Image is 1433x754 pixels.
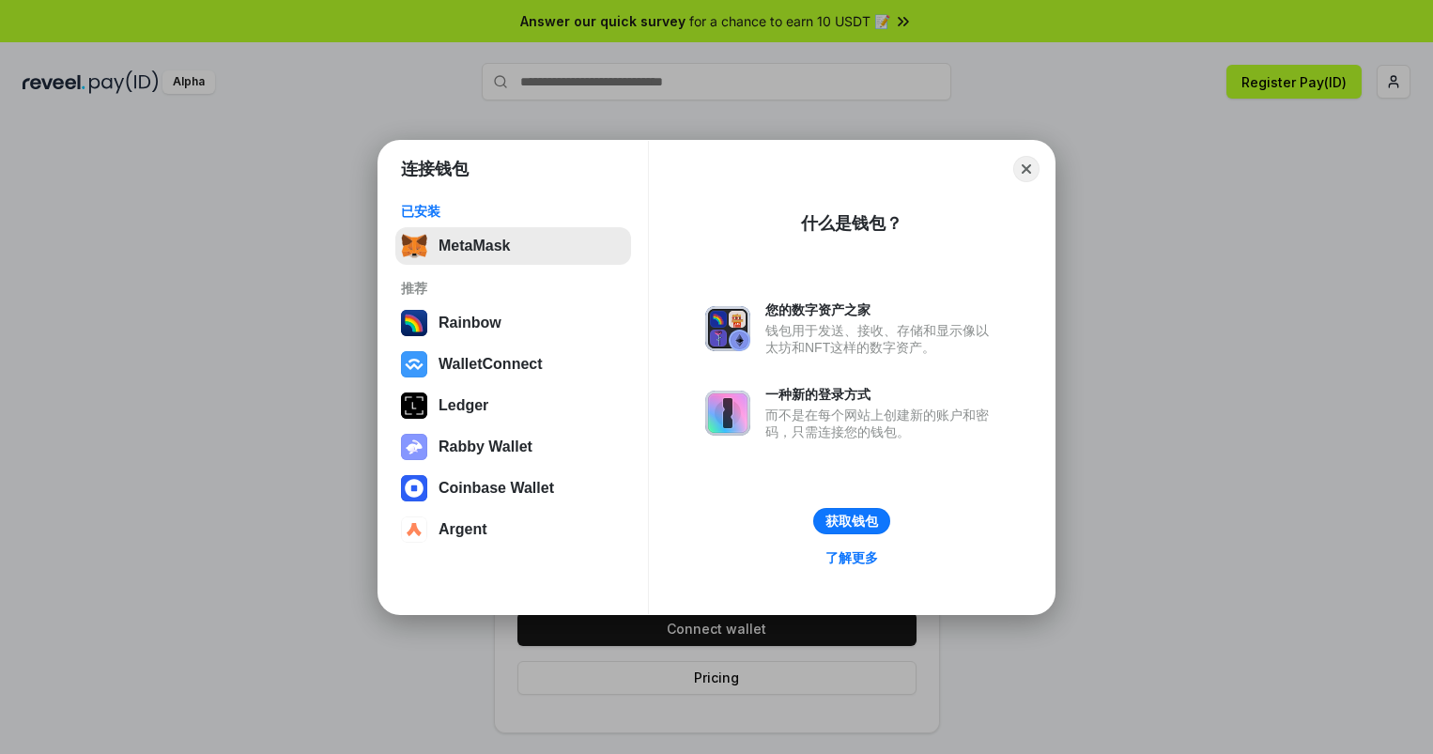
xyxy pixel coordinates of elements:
div: 一种新的登录方式 [765,386,998,403]
div: 而不是在每个网站上创建新的账户和密码，只需连接您的钱包。 [765,407,998,440]
img: svg+xml,%3Csvg%20width%3D%2228%22%20height%3D%2228%22%20viewBox%3D%220%200%2028%2028%22%20fill%3D... [401,475,427,501]
button: Rainbow [395,304,631,342]
img: svg+xml,%3Csvg%20width%3D%2228%22%20height%3D%2228%22%20viewBox%3D%220%200%2028%2028%22%20fill%3D... [401,516,427,543]
img: svg+xml,%3Csvg%20width%3D%22120%22%20height%3D%22120%22%20viewBox%3D%220%200%20120%20120%22%20fil... [401,310,427,336]
div: 您的数字资产之家 [765,301,998,318]
button: Coinbase Wallet [395,469,631,507]
button: Argent [395,511,631,548]
button: Rabby Wallet [395,428,631,466]
div: Ledger [439,397,488,414]
button: Close [1013,156,1040,182]
button: MetaMask [395,227,631,265]
img: svg+xml,%3Csvg%20width%3D%2228%22%20height%3D%2228%22%20viewBox%3D%220%200%2028%2028%22%20fill%3D... [401,351,427,377]
img: svg+xml,%3Csvg%20xmlns%3D%22http%3A%2F%2Fwww.w3.org%2F2000%2Fsvg%22%20fill%3D%22none%22%20viewBox... [705,391,750,436]
img: svg+xml,%3Csvg%20xmlns%3D%22http%3A%2F%2Fwww.w3.org%2F2000%2Fsvg%22%20width%3D%2228%22%20height%3... [401,392,427,419]
button: 获取钱包 [813,508,890,534]
div: 钱包用于发送、接收、存储和显示像以太坊和NFT这样的数字资产。 [765,322,998,356]
button: Ledger [395,387,631,424]
div: 已安装 [401,203,625,220]
button: WalletConnect [395,346,631,383]
div: Rabby Wallet [439,439,532,455]
div: Argent [439,521,487,538]
a: 了解更多 [814,546,889,570]
h1: 连接钱包 [401,158,469,180]
div: WalletConnect [439,356,543,373]
div: 推荐 [401,280,625,297]
div: Coinbase Wallet [439,480,554,497]
img: svg+xml,%3Csvg%20xmlns%3D%22http%3A%2F%2Fwww.w3.org%2F2000%2Fsvg%22%20fill%3D%22none%22%20viewBox... [401,434,427,460]
img: svg+xml,%3Csvg%20fill%3D%22none%22%20height%3D%2233%22%20viewBox%3D%220%200%2035%2033%22%20width%... [401,233,427,259]
div: 获取钱包 [825,513,878,530]
div: Rainbow [439,315,501,331]
div: 什么是钱包？ [801,212,902,235]
div: 了解更多 [825,549,878,566]
img: svg+xml,%3Csvg%20xmlns%3D%22http%3A%2F%2Fwww.w3.org%2F2000%2Fsvg%22%20fill%3D%22none%22%20viewBox... [705,306,750,351]
div: MetaMask [439,238,510,254]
